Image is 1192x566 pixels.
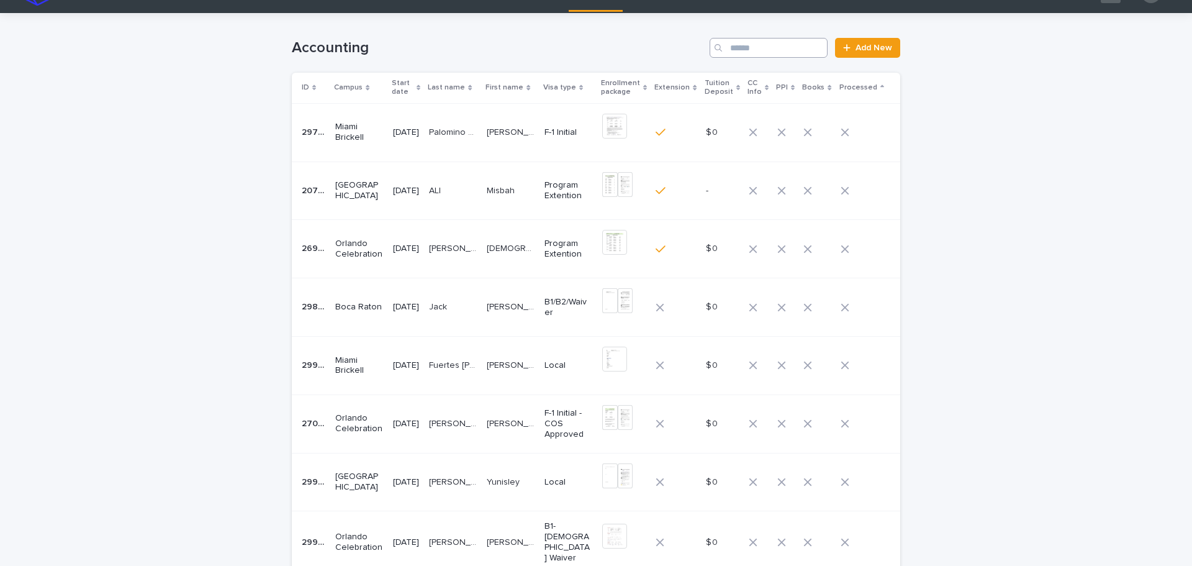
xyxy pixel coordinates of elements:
p: F-1 Initial - COS Approved [544,408,592,439]
p: Miami Brickell [335,355,383,377]
p: 29781 [302,125,328,138]
p: Jack [429,299,449,313]
p: Palomino Vivas [429,125,479,138]
p: Campus [334,81,363,94]
p: GARCELL PEREZ [429,475,479,488]
p: Last name [428,81,465,94]
p: $ 0 [706,299,720,313]
p: Program Extention [544,180,592,201]
p: 29925 [302,535,328,548]
p: [DATE] [393,244,419,254]
p: Program Extention [544,239,592,260]
tr: 2996829968 [GEOGRAPHIC_DATA][DATE][PERSON_NAME][PERSON_NAME] YunisleyYunisley Local$ 0$ 0 [292,453,904,511]
p: BARROS MIRANDA [429,416,479,429]
p: Henrique Antonio [487,535,537,548]
p: First name [485,81,523,94]
tr: 2696026960 Orlando Celebration[DATE][PERSON_NAME][PERSON_NAME] [DEMOGRAPHIC_DATA][DEMOGRAPHIC_DAT... [292,220,904,278]
p: Local [544,477,592,488]
p: Orlando Celebration [335,532,383,553]
tr: 2978129781 Miami Brickell[DATE]Palomino VivasPalomino Vivas [PERSON_NAME][PERSON_NAME] F-1 Initia... [292,103,904,162]
p: Miami Brickell [335,122,383,143]
p: Local [544,360,592,371]
p: Kyran Raquel [487,416,537,429]
tr: 2989029890 Boca Raton[DATE]JackJack [PERSON_NAME] [PERSON_NAME][PERSON_NAME] [PERSON_NAME] B1/B2/... [292,278,904,337]
p: $ 0 [706,475,720,488]
p: CC Info [747,76,762,99]
p: COSTELLA DO NASCIMENTO [429,535,479,548]
tr: 2079020790 [GEOGRAPHIC_DATA][DATE]ALIALI MisbahMisbah Program Extention-- [292,162,904,220]
p: Orlando Celebration [335,413,383,434]
p: $ 0 [706,416,720,429]
p: ALI [429,183,443,196]
p: 29964 [302,358,328,371]
p: Lervis Alexander [487,358,537,371]
p: 29890 [302,299,328,313]
p: PPI [776,81,788,94]
input: Search [710,38,828,58]
p: [GEOGRAPHIC_DATA] [335,472,383,493]
p: [DATE] [393,419,419,429]
p: [DEMOGRAPHIC_DATA] [487,241,537,254]
p: Arruda Bezerra [487,299,537,313]
p: ID [302,81,309,94]
p: $ 0 [706,358,720,371]
p: [DATE] [393,537,419,548]
tr: 2996429964 Miami Brickell[DATE]Fuertes [PERSON_NAME]Fuertes [PERSON_NAME] [PERSON_NAME][PERSON_NA... [292,336,904,395]
p: 26960 [302,241,328,254]
p: Enrollment package [601,76,640,99]
p: Visa type [543,81,576,94]
p: [DATE] [393,127,419,138]
p: Yunisley [487,475,522,488]
p: - [706,183,711,196]
p: 29968 [302,475,328,488]
p: [DATE] [393,302,419,313]
p: [DATE] [393,186,419,196]
p: B1-[DEMOGRAPHIC_DATA] Waiver [544,521,592,563]
p: Tuition Deposit [705,76,733,99]
p: [DATE] [393,360,419,371]
p: $ 0 [706,125,720,138]
p: [GEOGRAPHIC_DATA] [335,180,383,201]
p: Extension [654,81,690,94]
p: Orlando Celebration [335,239,383,260]
p: [PERSON_NAME] [487,125,537,138]
h1: Accounting [292,39,705,57]
p: Processed [839,81,877,94]
p: $ 0 [706,535,720,548]
p: [DATE] [393,477,419,488]
p: 20790 [302,183,328,196]
p: B1/B2/Waiver [544,297,592,318]
p: Fuertes Peralta [429,358,479,371]
p: SAVASTANO NAVES [429,241,479,254]
p: Start date [392,76,413,99]
p: Misbah [487,183,517,196]
p: Books [802,81,824,94]
p: F-1 Initial [544,127,592,138]
p: 27000 [302,416,328,429]
tr: 2700027000 Orlando Celebration[DATE][PERSON_NAME][PERSON_NAME] [PERSON_NAME] [PERSON_NAME][PERSON... [292,395,904,453]
p: $ 0 [706,241,720,254]
p: Boca Raton [335,302,383,313]
span: Add New [856,43,892,52]
a: Add New [835,38,900,58]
